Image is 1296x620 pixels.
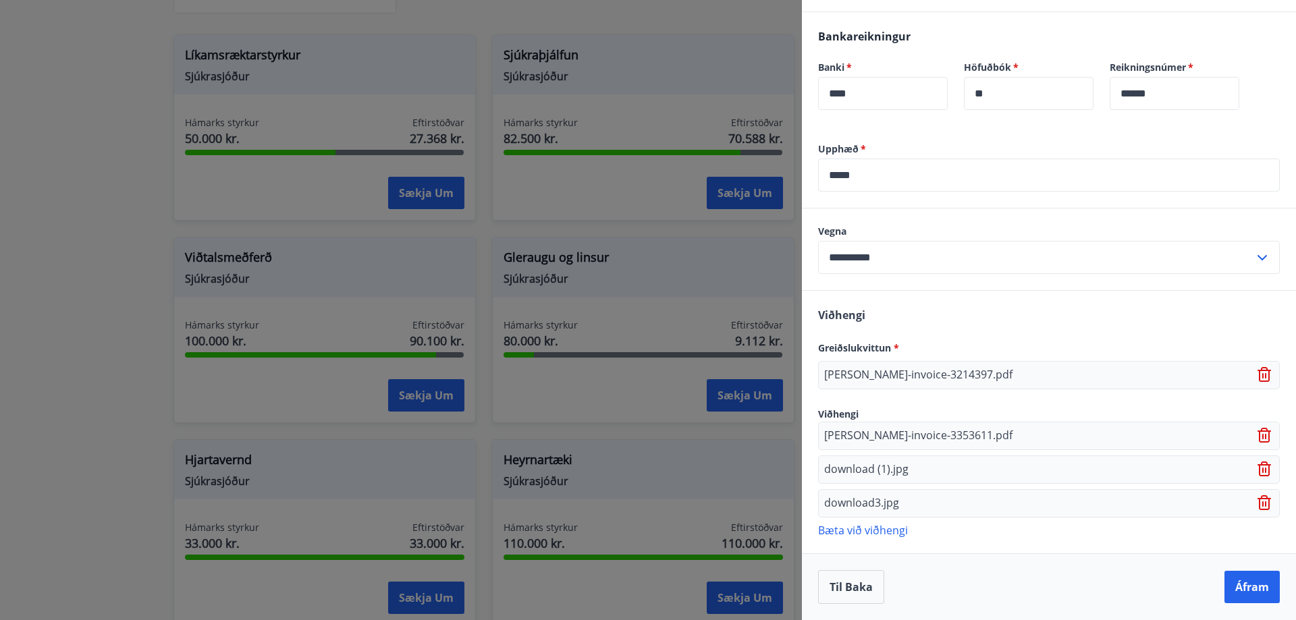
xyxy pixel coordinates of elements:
[1110,61,1239,74] label: Reikningsnúmer
[818,341,899,354] span: Greiðslukvittun
[818,29,911,44] span: Bankareikningur
[818,142,1280,156] label: Upphæð
[818,225,1280,238] label: Vegna
[964,61,1093,74] label: Höfuðbók
[818,523,1280,536] p: Bæta við viðhengi
[1224,571,1280,603] button: Áfram
[818,61,948,74] label: Banki
[824,428,1013,444] p: [PERSON_NAME]-invoice-3353611.pdf
[824,367,1013,383] p: [PERSON_NAME]-invoice-3214397.pdf
[824,495,899,511] p: download3.jpg
[818,570,884,604] button: Til baka
[818,407,859,420] span: Viðhengi
[824,461,909,478] p: download (1).jpg
[818,308,865,322] span: Viðhengi
[818,159,1280,192] div: Upphæð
